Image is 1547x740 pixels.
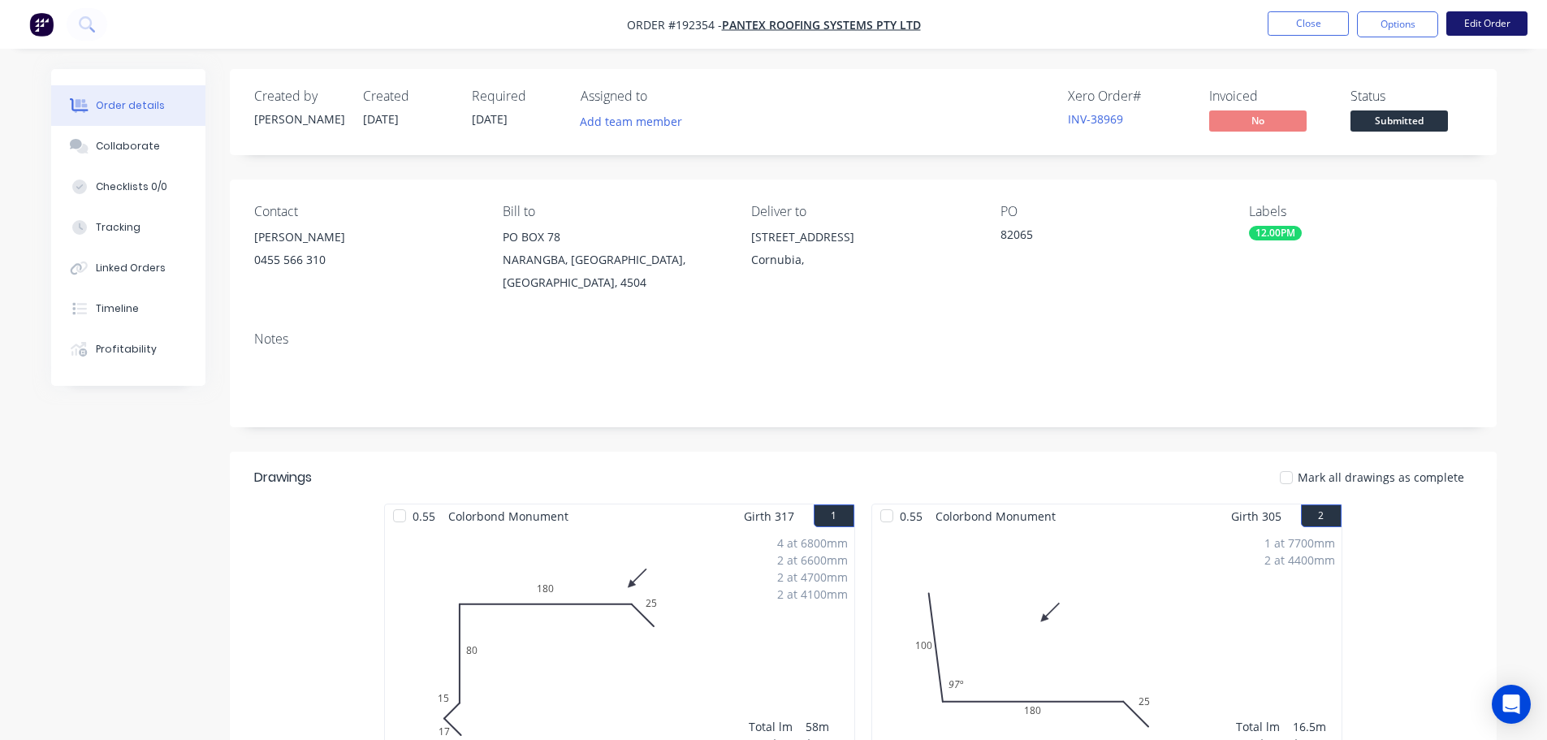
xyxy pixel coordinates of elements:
[751,249,974,271] div: Cornubia,
[581,89,743,104] div: Assigned to
[51,126,205,167] button: Collaborate
[503,249,725,294] div: NARANGBA, [GEOGRAPHIC_DATA], [GEOGRAPHIC_DATA], 4504
[51,288,205,329] button: Timeline
[929,504,1062,528] span: Colorbond Monument
[254,331,1472,347] div: Notes
[1068,89,1190,104] div: Xero Order #
[29,12,54,37] img: Factory
[254,226,477,278] div: [PERSON_NAME]0455 566 310
[571,110,690,132] button: Add team member
[96,220,140,235] div: Tracking
[1446,11,1528,36] button: Edit Order
[751,226,974,278] div: [STREET_ADDRESS]Cornubia,
[1350,89,1472,104] div: Status
[503,204,725,219] div: Bill to
[893,504,929,528] span: 0.55
[1301,504,1342,527] button: 2
[777,569,848,586] div: 2 at 4700mm
[51,248,205,288] button: Linked Orders
[751,226,974,249] div: [STREET_ADDRESS]
[503,226,725,294] div: PO BOX 78NARANGBA, [GEOGRAPHIC_DATA], [GEOGRAPHIC_DATA], 4504
[96,139,160,154] div: Collaborate
[254,110,344,128] div: [PERSON_NAME]
[1236,718,1280,735] div: Total lm
[503,226,725,249] div: PO BOX 78
[1000,226,1203,249] div: 82065
[1492,685,1531,724] div: Open Intercom Messenger
[363,111,399,127] span: [DATE]
[1268,11,1349,36] button: Close
[1209,89,1331,104] div: Invoiced
[722,17,921,32] a: PANTEX ROOFING SYSTEMS PTY LTD
[254,226,477,249] div: [PERSON_NAME]
[51,329,205,370] button: Profitability
[472,111,508,127] span: [DATE]
[749,718,793,735] div: Total lm
[777,534,848,552] div: 4 at 6800mm
[751,204,974,219] div: Deliver to
[254,89,344,104] div: Created by
[806,718,848,735] div: 58m
[1350,110,1448,131] span: Submitted
[777,586,848,603] div: 2 at 4100mm
[744,504,794,528] span: Girth 317
[1264,552,1335,569] div: 2 at 4400mm
[406,504,442,528] span: 0.55
[1298,469,1464,486] span: Mark all drawings as complete
[51,167,205,207] button: Checklists 0/0
[1209,110,1307,131] span: No
[472,89,561,104] div: Required
[254,204,477,219] div: Contact
[1293,718,1335,735] div: 16.5m
[1249,226,1302,240] div: 12.00PM
[777,552,848,569] div: 2 at 6600mm
[1357,11,1438,37] button: Options
[1350,110,1448,135] button: Submitted
[1249,204,1471,219] div: Labels
[1231,504,1281,528] span: Girth 305
[1264,534,1335,552] div: 1 at 7700mm
[627,17,722,32] span: Order #192354 -
[96,261,166,275] div: Linked Orders
[96,301,139,316] div: Timeline
[581,110,691,132] button: Add team member
[96,98,165,113] div: Order details
[96,180,167,194] div: Checklists 0/0
[363,89,452,104] div: Created
[1000,204,1223,219] div: PO
[51,207,205,248] button: Tracking
[51,85,205,126] button: Order details
[254,249,477,271] div: 0455 566 310
[814,504,854,527] button: 1
[1068,111,1123,127] a: INV-38969
[254,468,312,487] div: Drawings
[442,504,575,528] span: Colorbond Monument
[96,342,157,357] div: Profitability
